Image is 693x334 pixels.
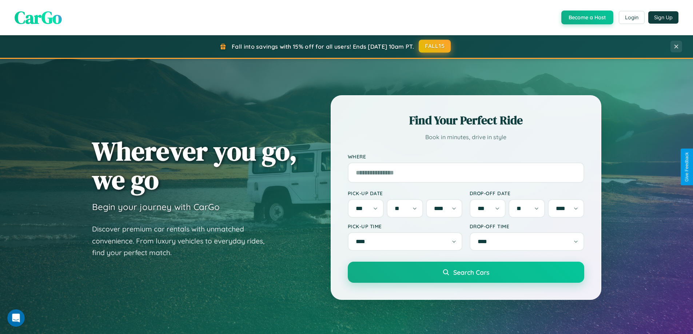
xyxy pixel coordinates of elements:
button: FALL15 [419,40,451,53]
span: CarGo [15,5,62,29]
button: Search Cars [348,262,584,283]
p: Discover premium car rentals with unmatched convenience. From luxury vehicles to everyday rides, ... [92,223,274,259]
button: Login [619,11,645,24]
button: Sign Up [648,11,678,24]
h3: Begin your journey with CarGo [92,201,220,212]
h2: Find Your Perfect Ride [348,112,584,128]
h1: Wherever you go, we go [92,137,297,194]
label: Pick-up Date [348,190,462,196]
button: Become a Host [561,11,613,24]
span: Search Cars [453,268,489,276]
label: Pick-up Time [348,223,462,229]
p: Book in minutes, drive in style [348,132,584,142]
label: Drop-off Time [470,223,584,229]
span: Fall into savings with 15% off for all users! Ends [DATE] 10am PT. [232,43,414,50]
label: Drop-off Date [470,190,584,196]
iframe: Intercom live chat [7,309,25,327]
div: Give Feedback [684,152,689,182]
label: Where [348,153,584,160]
